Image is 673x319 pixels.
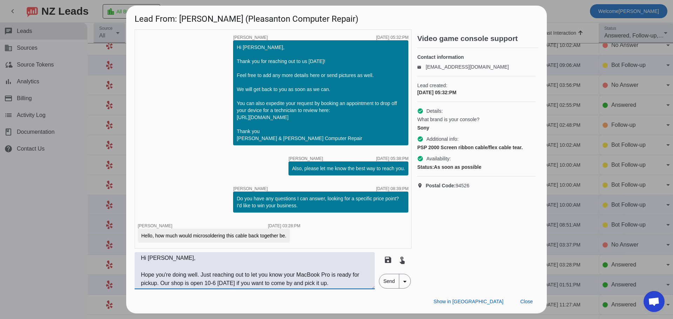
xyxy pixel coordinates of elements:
strong: Status: [417,164,434,170]
button: Show in [GEOGRAPHIC_DATA] [428,295,509,308]
div: [DATE] 05:38:PM [376,157,408,161]
h4: Contact information [417,54,536,61]
span: Send [379,274,399,288]
span: Lead created: [417,82,536,89]
h1: Lead From: [PERSON_NAME] (Pleasanton Computer Repair) [126,6,547,29]
mat-icon: save [384,256,392,264]
span: [PERSON_NAME] [138,223,172,228]
div: PSP 2000 Screen ribbon cable/flex cable tear. [417,144,536,151]
span: Availability: [426,155,451,162]
div: Hello, how much would microsoldering this cable back together be. [141,232,286,239]
button: Close [515,295,538,308]
div: [DATE] 08:39:PM [376,187,408,191]
span: [PERSON_NAME] [233,35,268,40]
span: Show in [GEOGRAPHIC_DATA] [434,299,503,304]
span: 94526 [426,182,469,189]
a: [EMAIL_ADDRESS][DOMAIN_NAME] [426,64,509,70]
div: [DATE] 05:32:PM [417,89,536,96]
div: Also, please let me know the best way to reach you.​ [292,165,405,172]
mat-icon: location_on [417,183,426,188]
mat-icon: check_circle [417,155,423,162]
mat-icon: email [417,65,426,69]
span: Details: [426,108,443,115]
span: [PERSON_NAME] [288,157,323,161]
div: Sony [417,124,536,131]
strong: Postal Code: [426,183,456,188]
mat-icon: check_circle [417,136,423,142]
div: [DATE] 03:28:PM [268,224,300,228]
mat-icon: touch_app [398,256,406,264]
div: As soon as possible [417,164,536,171]
h2: Video game console support [417,35,538,42]
div: [DATE] 05:32:PM [376,35,408,40]
span: Additional info: [426,136,458,143]
mat-icon: check_circle [417,108,423,114]
div: Hi [PERSON_NAME], Thank you for reaching out to us [DATE]! Feel free to add any more details here... [237,44,405,142]
div: Do you have any questions I can answer, looking for a specific price point? I'd like to win your ... [237,195,405,209]
span: Close [520,299,533,304]
span: What brand is your console? [417,116,479,123]
div: Open chat [644,291,665,312]
span: [PERSON_NAME] [233,187,268,191]
mat-icon: arrow_drop_down [401,277,409,286]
